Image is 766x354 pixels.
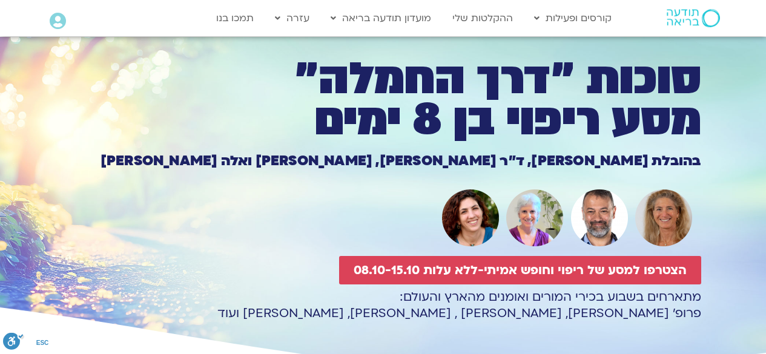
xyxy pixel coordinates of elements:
[269,7,315,30] a: עזרה
[65,154,701,168] h1: בהובלת [PERSON_NAME], ד״ר [PERSON_NAME], [PERSON_NAME] ואלה [PERSON_NAME]
[210,7,260,30] a: תמכו בנו
[667,9,720,27] img: תודעה בריאה
[65,289,701,321] p: מתארחים בשבוע בכירי המורים ואומנים מהארץ והעולם: פרופ׳ [PERSON_NAME], [PERSON_NAME] , [PERSON_NAM...
[339,256,701,284] a: הצטרפו למסע של ריפוי וחופש אמיתי-ללא עלות 08.10-15.10
[528,7,618,30] a: קורסים ופעילות
[446,7,519,30] a: ההקלטות שלי
[354,263,687,277] span: הצטרפו למסע של ריפוי וחופש אמיתי-ללא עלות 08.10-15.10
[65,59,701,141] h1: סוכות ״דרך החמלה״ מסע ריפוי בן 8 ימים
[325,7,437,30] a: מועדון תודעה בריאה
